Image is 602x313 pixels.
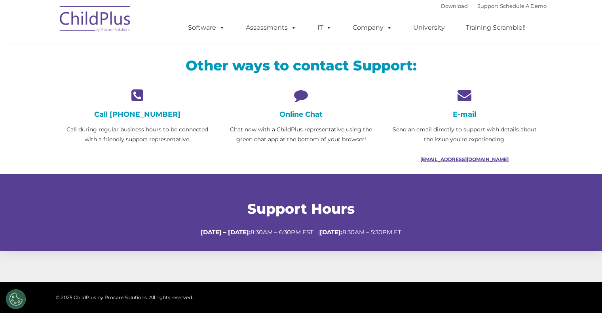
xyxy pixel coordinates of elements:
[225,125,377,144] p: Chat now with a ChildPlus representative using the green chat app at the bottom of your browser!
[201,228,401,236] span: 8:30AM – 6:30PM EST | 8:30AM – 5:30PM ET
[458,20,534,36] a: Training Scramble!!
[238,20,304,36] a: Assessments
[500,3,547,9] a: Schedule A Demo
[56,0,135,40] img: ChildPlus by Procare Solutions
[180,20,233,36] a: Software
[405,20,453,36] a: University
[247,200,355,217] span: Support Hours
[310,20,340,36] a: IT
[420,156,509,162] a: [EMAIL_ADDRESS][DOMAIN_NAME]
[201,228,251,236] strong: [DATE] – [DATE]:
[389,125,540,144] p: Send an email directly to support with details about the issue you’re experiencing.
[6,289,26,309] button: Cookies Settings
[389,110,540,119] h4: E-mail
[441,3,547,9] font: |
[345,20,400,36] a: Company
[225,110,377,119] h4: Online Chat
[62,110,213,119] h4: Call [PHONE_NUMBER]
[56,294,193,300] span: © 2025 ChildPlus by Procare Solutions. All rights reserved.
[320,228,342,236] strong: [DATE]:
[441,3,468,9] a: Download
[477,3,498,9] a: Support
[62,57,541,74] h2: Other ways to contact Support:
[62,125,213,144] p: Call during regular business hours to be connected with a friendly support representative.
